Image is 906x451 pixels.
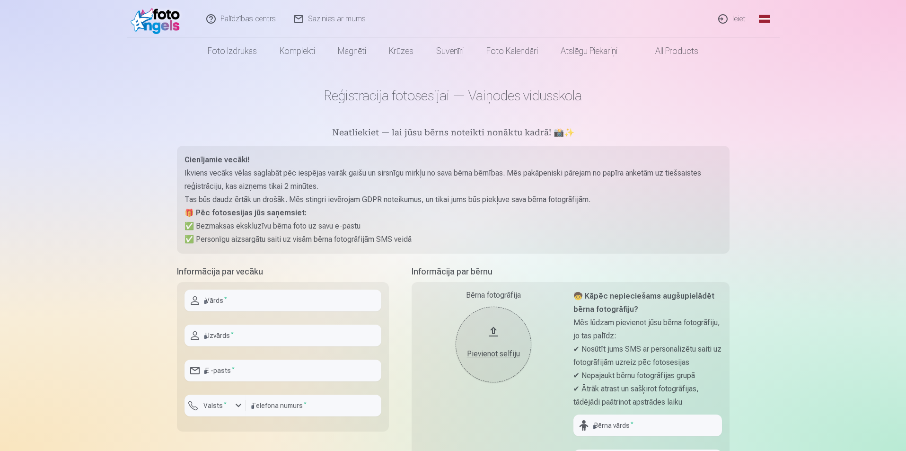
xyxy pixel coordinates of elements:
[185,167,722,193] p: Ikviens vecāks vēlas saglabāt pēc iespējas vairāk gaišu un sirsnīgu mirkļu no sava bērna bērnības...
[196,38,268,64] a: Foto izdrukas
[185,233,722,246] p: ✅ Personīgu aizsargātu saiti uz visām bērna fotogrāfijām SMS veidā
[185,208,307,217] strong: 🎁 Pēc fotosesijas jūs saņemsiet:
[573,382,722,409] p: ✔ Ātrāk atrast un sašķirot fotogrāfijas, tādējādi paātrinot apstrādes laiku
[185,220,722,233] p: ✅ Bezmaksas ekskluzīvu bērna foto uz savu e-pastu
[425,38,475,64] a: Suvenīri
[465,348,522,360] div: Pievienot selfiju
[185,395,246,416] button: Valsts*
[456,307,531,382] button: Pievienot selfiju
[412,265,730,278] h5: Informācija par bērnu
[573,369,722,382] p: ✔ Nepajaukt bērnu fotogrāfijas grupā
[177,87,730,104] h1: Reģistrācija fotosesijai — Vaiņodes vidusskola
[326,38,378,64] a: Magnēti
[177,265,389,278] h5: Informācija par vecāku
[573,292,714,314] strong: 🧒 Kāpēc nepieciešams augšupielādēt bērna fotogrāfiju?
[378,38,425,64] a: Krūzes
[200,401,230,410] label: Valsts
[185,193,722,206] p: Tas būs daudz ērtāk un drošāk. Mēs stingri ievērojam GDPR noteikumus, un tikai jums būs piekļuve ...
[268,38,326,64] a: Komplekti
[549,38,629,64] a: Atslēgu piekariņi
[573,343,722,369] p: ✔ Nosūtīt jums SMS ar personalizētu saiti uz fotogrāfijām uzreiz pēc fotosesijas
[573,316,722,343] p: Mēs lūdzam pievienot jūsu bērna fotogrāfiju, jo tas palīdz:
[131,4,185,34] img: /fa1
[419,290,568,301] div: Bērna fotogrāfija
[629,38,710,64] a: All products
[177,127,730,140] h5: Neatliekiet — lai jūsu bērns noteikti nonāktu kadrā! 📸✨
[475,38,549,64] a: Foto kalendāri
[185,155,249,164] strong: Cienījamie vecāki!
